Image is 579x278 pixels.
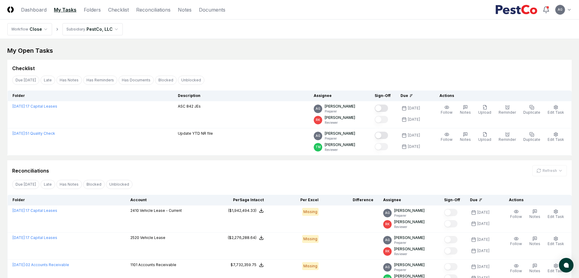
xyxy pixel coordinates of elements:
[546,262,565,275] button: Edit Task
[408,133,420,138] div: [DATE]
[178,131,213,136] p: Update YTD NR file
[12,167,49,174] div: Reconciliations
[444,263,457,270] button: Mark complete
[7,23,123,35] nav: breadcrumb
[140,235,165,240] span: Vehicle Lease
[325,142,355,148] p: [PERSON_NAME]
[83,180,105,189] button: Blocked
[548,137,564,142] span: Edit Task
[140,208,182,213] span: Vehicle Lease - Current
[130,208,139,213] span: 2410
[228,235,256,241] div: ($2,276,288.64)
[528,208,542,221] button: Notes
[499,110,516,115] span: Reminder
[12,131,26,136] span: [DATE] :
[499,137,516,142] span: Reminder
[21,6,47,13] a: Dashboard
[228,208,256,213] div: ($1,942,494.33)
[460,137,471,142] span: Notes
[522,131,542,144] button: Duplicate
[108,6,129,13] a: Checklist
[173,91,309,101] th: Description
[56,180,82,189] button: Has Notes
[385,238,390,242] span: AG
[394,213,425,218] p: Preparer
[497,104,517,116] button: Reminder
[12,208,57,213] a: [DATE]:17 Capital Leases
[269,195,323,205] th: Per Excel
[528,262,542,275] button: Notes
[394,252,425,256] p: Reviewer
[12,104,57,109] a: [DATE]:17 Capital Leases
[385,249,390,254] span: RK
[558,7,563,12] span: AG
[528,235,542,248] button: Notes
[444,220,457,227] button: Mark complete
[214,195,269,205] th: Per Sage Intacct
[394,208,425,213] p: [PERSON_NAME]
[522,104,542,116] button: Duplicate
[370,91,396,101] th: Sign-Off
[56,76,82,85] button: Has Notes
[302,208,319,216] div: Missing
[375,132,388,139] button: Mark complete
[325,109,355,114] p: Preparer
[130,235,139,240] span: 2520
[523,110,540,115] span: Duplicate
[478,137,491,142] span: Upload
[302,262,319,270] div: Missing
[510,269,522,273] span: Follow
[325,136,355,141] p: Preparer
[231,262,264,268] button: $7,732,359.75
[394,268,425,272] p: Preparer
[477,221,489,226] div: [DATE]
[444,247,457,255] button: Mark complete
[325,104,355,109] p: [PERSON_NAME]
[529,269,540,273] span: Notes
[12,65,35,72] div: Checklist
[12,76,39,85] button: Due Today
[155,76,177,85] button: Blocked
[228,208,264,213] button: ($1,942,494.33)
[408,117,420,122] div: [DATE]
[523,137,540,142] span: Duplicate
[309,91,370,101] th: Assignee
[546,208,565,221] button: Edit Task
[504,197,567,203] div: Actions
[118,76,154,85] button: Has Documents
[459,104,472,116] button: Notes
[66,27,85,32] div: Subsidiary
[546,235,565,248] button: Edit Task
[12,208,26,213] span: [DATE] :
[325,148,355,152] p: Reviewer
[375,116,388,123] button: Mark complete
[178,6,192,13] a: Notes
[8,91,173,101] th: Folder
[548,269,564,273] span: Edit Task
[546,131,565,144] button: Edit Task
[394,225,425,229] p: Reviewer
[11,27,28,32] div: Workflow
[435,93,567,98] div: Actions
[546,104,565,116] button: Edit Task
[459,131,472,144] button: Notes
[394,241,425,245] p: Preparer
[510,214,522,219] span: Follow
[477,264,489,269] div: [DATE]
[495,5,538,15] img: PestCo logo
[199,6,225,13] a: Documents
[440,104,454,116] button: Follow
[136,6,171,13] a: Reconciliations
[477,210,489,215] div: [DATE]
[130,262,137,267] span: 1101
[130,197,209,203] div: Account
[441,110,453,115] span: Follow
[477,131,493,144] button: Upload
[178,76,204,85] button: Unblocked
[408,105,420,111] div: [DATE]
[529,214,540,219] span: Notes
[439,195,465,205] th: Sign-Off
[138,262,176,267] span: Accounts Receivable
[54,6,76,13] a: My Tasks
[509,235,523,248] button: Follow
